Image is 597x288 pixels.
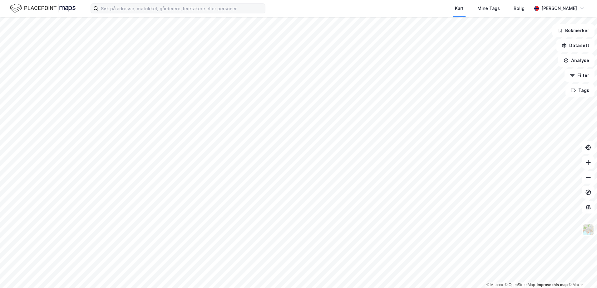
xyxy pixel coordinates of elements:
button: Datasett [556,39,595,52]
input: Søk på adresse, matrikkel, gårdeiere, leietakere eller personer [98,4,265,13]
a: OpenStreetMap [505,283,535,287]
button: Bokmerker [552,24,595,37]
button: Filter [565,69,595,82]
a: Improve this map [537,283,568,287]
button: Analyse [558,54,595,67]
div: [PERSON_NAME] [541,5,577,12]
div: Bolig [514,5,525,12]
div: Mine Tags [477,5,500,12]
img: logo.f888ab2527a4732fd821a326f86c7f29.svg [10,3,76,14]
div: Kontrollprogram for chat [566,258,597,288]
iframe: Chat Widget [566,258,597,288]
a: Mapbox [486,283,504,287]
div: Kart [455,5,464,12]
button: Tags [565,84,595,97]
img: Z [582,224,594,236]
